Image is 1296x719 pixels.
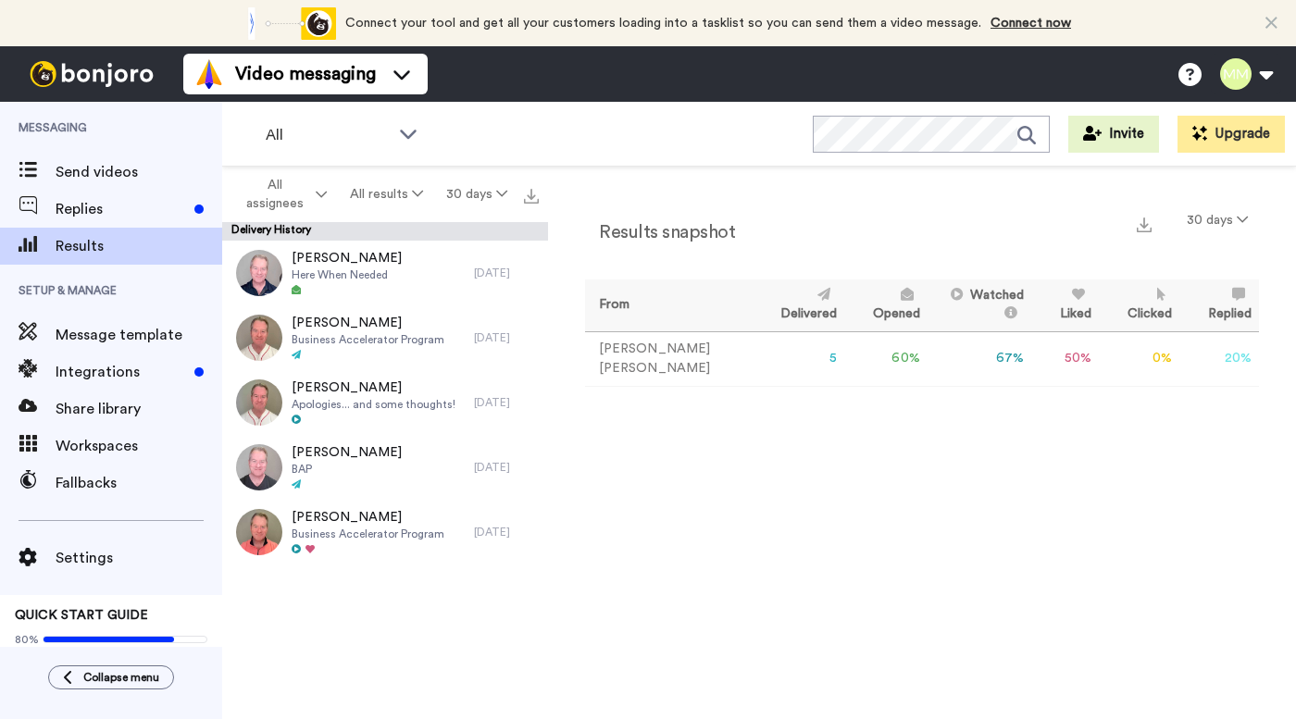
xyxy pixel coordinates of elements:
[56,161,222,183] span: Send videos
[292,462,402,477] span: BAP
[234,7,336,40] div: animation
[474,525,539,539] div: [DATE]
[1179,331,1259,386] td: 20 %
[292,249,402,267] span: [PERSON_NAME]
[1176,204,1259,237] button: 30 days
[236,250,282,296] img: 5d876dbf-c12a-40d8-9e17-a064fe4d40c1-thumb.jpg
[235,61,376,87] span: Video messaging
[474,266,539,280] div: [DATE]
[266,124,390,146] span: All
[222,305,548,370] a: [PERSON_NAME]Business Accelerator Program[DATE]
[928,279,1032,331] th: Watched
[56,398,222,420] span: Share library
[56,435,222,457] span: Workspaces
[83,670,159,685] span: Collapse menu
[474,395,539,410] div: [DATE]
[345,17,981,30] span: Connect your tool and get all your customers loading into a tasklist so you can send them a video...
[56,472,222,494] span: Fallbacks
[518,180,544,208] button: Export all results that match these filters now.
[237,176,312,213] span: All assignees
[292,267,402,282] span: Here When Needed
[1137,217,1152,232] img: export.svg
[222,500,548,564] a: [PERSON_NAME]Business Accelerator Program[DATE]
[474,330,539,345] div: [DATE]
[56,361,187,383] span: Integrations
[292,314,444,332] span: [PERSON_NAME]
[292,332,444,347] span: Business Accelerator Program
[434,178,518,211] button: 30 days
[222,370,548,435] a: [PERSON_NAME]Apologies... and some thoughts![DATE]
[292,508,444,527] span: [PERSON_NAME]
[236,315,282,361] img: d4a71aab-3678-493b-96e9-9ffddd6c5fef-thumb.jpg
[292,443,402,462] span: [PERSON_NAME]
[844,331,928,386] td: 60 %
[226,168,339,220] button: All assignees
[1099,331,1179,386] td: 0 %
[194,59,224,89] img: vm-color.svg
[15,632,39,647] span: 80%
[1131,210,1157,237] button: Export a summary of each team member’s results that match this filter now.
[236,444,282,490] img: f9a1e324-c8c7-4048-83d6-9f91b00c71e4-thumb.jpg
[1179,279,1259,331] th: Replied
[48,665,174,689] button: Collapse menu
[752,331,844,386] td: 5
[928,331,1032,386] td: 67 %
[236,379,282,426] img: 5e96716e-4298-430e-aca0-d9f3f8f7f1b5-thumb.jpg
[585,222,735,242] h2: Results snapshot
[524,189,539,204] img: export.svg
[991,17,1071,30] a: Connect now
[292,397,455,412] span: Apologies... and some thoughts!
[236,509,282,555] img: 9e043665-3c67-4435-8631-b63694811130-thumb.jpg
[15,609,148,622] span: QUICK START GUIDE
[752,279,844,331] th: Delivered
[474,460,539,475] div: [DATE]
[222,241,548,305] a: [PERSON_NAME]Here When Needed[DATE]
[222,222,548,241] div: Delivery History
[585,331,752,386] td: [PERSON_NAME] [PERSON_NAME]
[56,235,222,257] span: Results
[292,527,444,541] span: Business Accelerator Program
[1031,279,1099,331] th: Liked
[22,61,161,87] img: bj-logo-header-white.svg
[56,547,222,569] span: Settings
[1178,116,1285,153] button: Upgrade
[585,279,752,331] th: From
[1031,331,1099,386] td: 50 %
[56,324,222,346] span: Message template
[222,435,548,500] a: [PERSON_NAME]BAP[DATE]
[339,178,435,211] button: All results
[1099,279,1179,331] th: Clicked
[1068,116,1159,153] button: Invite
[292,378,455,397] span: [PERSON_NAME]
[56,198,187,220] span: Replies
[844,279,928,331] th: Opened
